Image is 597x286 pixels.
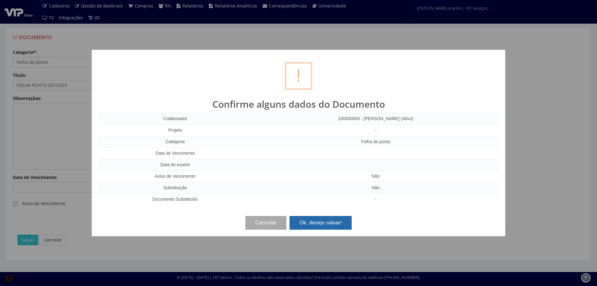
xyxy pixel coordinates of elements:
[252,194,499,205] td: -
[98,148,252,159] td: Data de Vencimento
[285,62,312,90] div: !
[252,113,499,125] td: 100000000 - [PERSON_NAME] (Ativo)
[98,113,252,125] td: Colaborador
[98,136,252,148] td: Categoria
[252,171,499,182] td: Não
[245,216,286,230] button: Cancelar
[252,124,499,136] td: -
[252,136,499,148] td: Folha de ponto
[98,171,252,182] td: Aviso de Vencimento
[98,159,252,171] td: Data do exame
[98,182,252,194] td: Substituição
[289,216,352,230] button: Ok, desejo salvar!
[98,194,252,205] td: Documento Substituído
[98,124,252,136] td: Projeto
[252,182,499,194] td: Não
[98,99,499,109] h2: Confirme alguns dados do Documento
